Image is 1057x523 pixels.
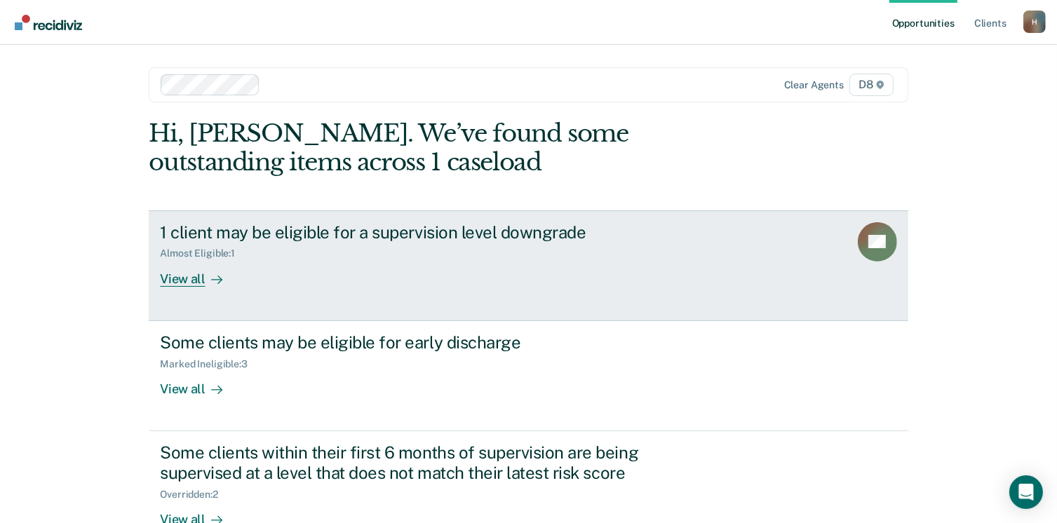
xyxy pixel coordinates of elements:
div: Almost Eligible : 1 [160,247,246,259]
div: View all [160,259,238,287]
div: Clear agents [784,79,844,91]
div: H [1023,11,1046,33]
a: 1 client may be eligible for a supervision level downgradeAlmost Eligible:1View all [149,210,908,321]
div: Some clients may be eligible for early discharge [160,332,652,353]
div: 1 client may be eligible for a supervision level downgrade [160,222,652,243]
img: Recidiviz [15,15,82,30]
div: View all [160,369,238,397]
span: D8 [849,74,894,96]
div: Marked Ineligible : 3 [160,358,258,370]
div: Open Intercom Messenger [1009,475,1043,509]
a: Some clients may be eligible for early dischargeMarked Ineligible:3View all [149,321,908,431]
div: Hi, [PERSON_NAME]. We’ve found some outstanding items across 1 caseload [149,119,756,177]
div: Overridden : 2 [160,489,229,501]
div: Some clients within their first 6 months of supervision are being supervised at a level that does... [160,442,652,483]
button: Profile dropdown button [1023,11,1046,33]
